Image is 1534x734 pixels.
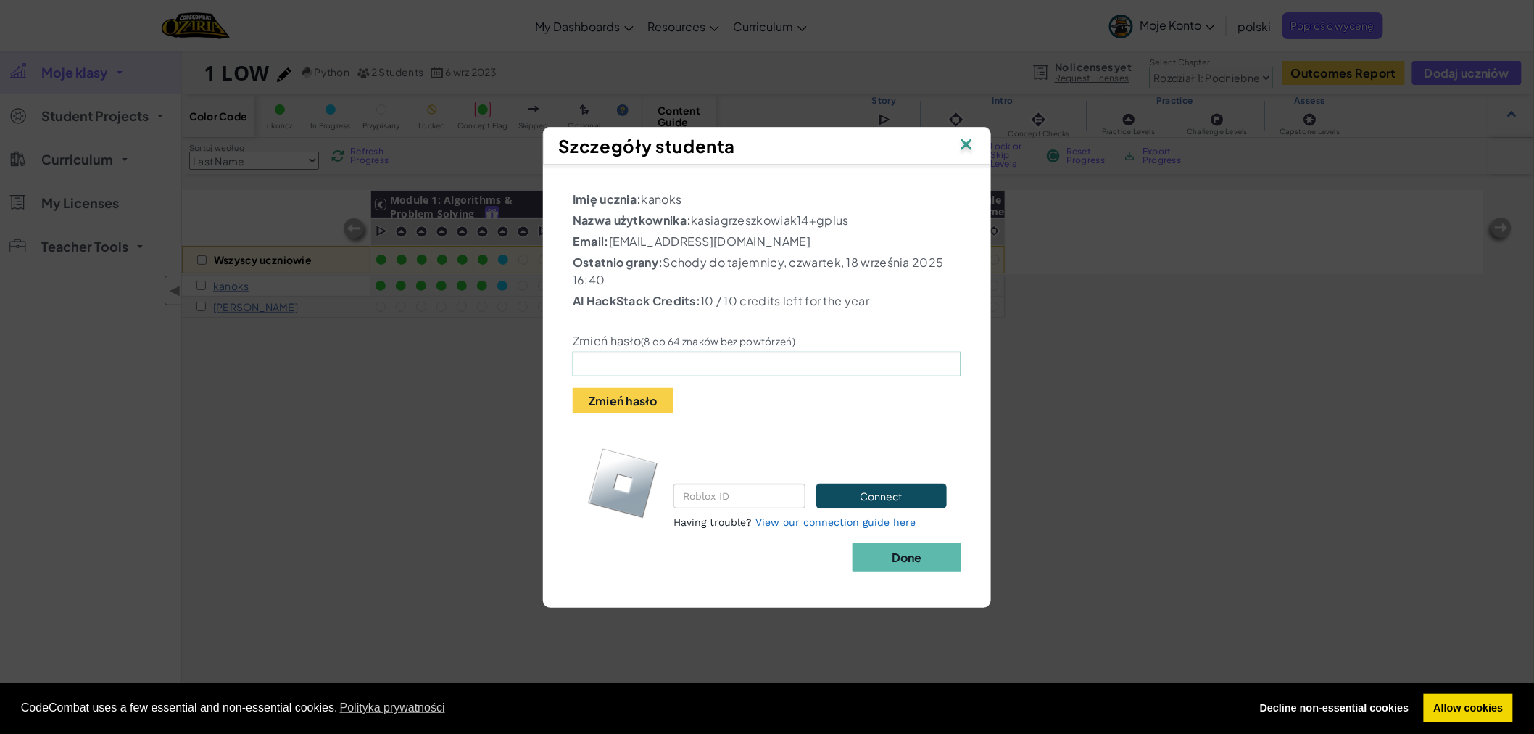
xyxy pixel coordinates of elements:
a: allow cookies [1424,694,1513,723]
button: Done [853,543,961,572]
img: IconClose.svg [957,135,976,157]
img: roblox-logo.svg [587,448,659,519]
p: kasiagrzeszkowiak14+gplus [573,212,961,229]
p: 10 / 10 credits left for the year [573,292,961,310]
span: Szczegóły studenta [558,135,735,157]
b: Imię ucznia: [573,191,642,207]
label: Zmień hasło [573,334,795,348]
span: Having trouble? [673,516,752,528]
p: Schody do tajemnicy, czwartek, 18 września 2025 16:40 [573,254,961,289]
a: learn more about cookies [338,697,447,719]
a: deny cookies [1250,694,1419,723]
a: View our connection guide here [755,516,916,528]
small: (8 do 64 znaków bez powtórzeń) [641,335,795,347]
b: Email: [573,234,609,249]
span: CodeCombat uses a few essential and non-essential cookies. [21,697,1239,719]
p: [EMAIL_ADDRESS][DOMAIN_NAME] [573,233,961,250]
input: Roblox ID [673,484,805,508]
button: Connect [816,484,947,508]
b: AI HackStack Credits: [573,293,700,308]
b: Done [892,550,922,565]
button: Zmień hasło [573,388,673,413]
b: Ostatnio grany: [573,255,663,270]
p: kanoks [573,191,961,208]
b: Nazwa użytkownika: [573,213,691,228]
p: Connect the student's CodeCombat and Roblox accounts. [673,439,947,474]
